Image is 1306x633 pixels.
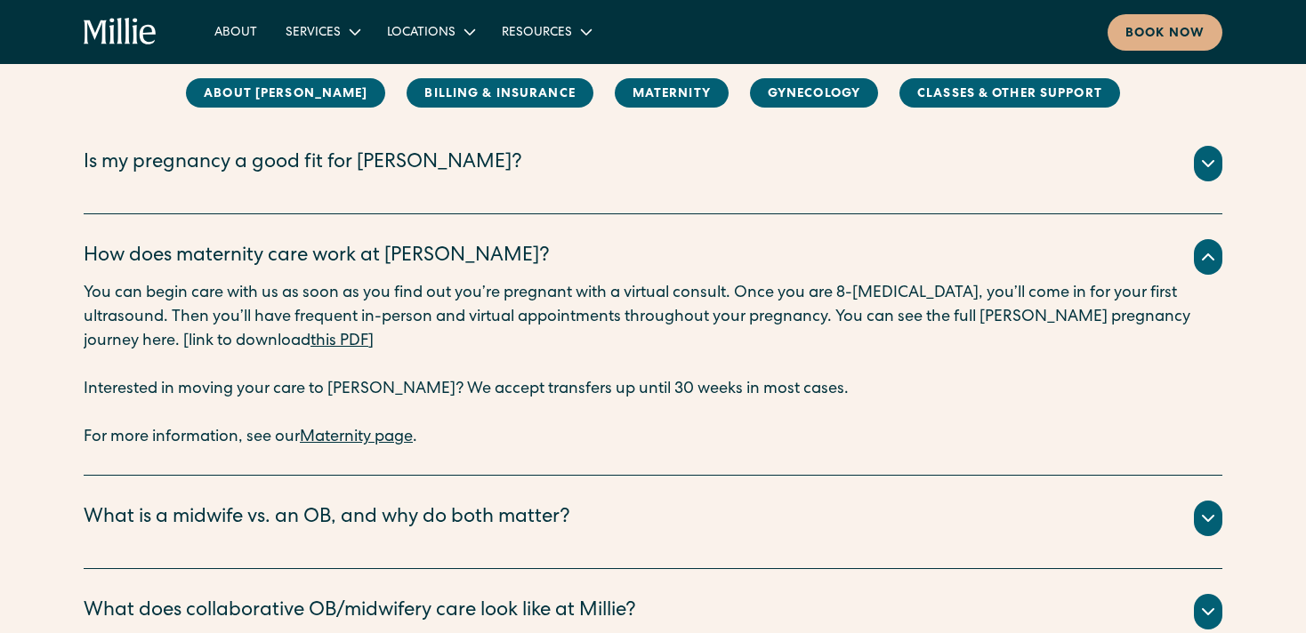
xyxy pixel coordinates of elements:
p: For more information, see our . [84,402,1222,450]
a: MAternity [615,78,729,108]
div: What is a midwife vs. an OB, and why do both matter? [84,504,570,533]
a: this PDF [310,333,368,349]
div: Locations [387,24,455,43]
a: home [84,18,157,46]
a: Maternity page [300,429,413,445]
p: You can begin care with us as soon as you find out you’re pregnant with a virtual consult. Once y... [84,282,1222,378]
div: Book now [1125,25,1205,44]
a: About [PERSON_NAME] [186,78,385,108]
a: Classes & Other Support [899,78,1120,108]
div: What does collaborative OB/midwifery care look like at Millie? [84,597,636,627]
a: Gynecology [750,78,878,108]
a: Billing & Insurance [407,78,593,108]
div: Services [271,17,373,46]
div: How does maternity care work at [PERSON_NAME]? [84,243,550,272]
div: Resources [488,17,604,46]
div: Is my pregnancy a good fit for [PERSON_NAME]? [84,149,522,179]
div: Locations [373,17,488,46]
a: About [200,17,271,46]
div: Resources [502,24,572,43]
p: Interested in moving your care to [PERSON_NAME]? We accept transfers up until 30 weeks in most ca... [84,378,1222,402]
div: Services [286,24,341,43]
a: Book now [1108,14,1222,51]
